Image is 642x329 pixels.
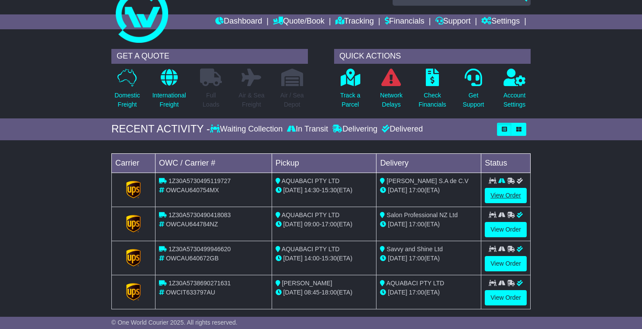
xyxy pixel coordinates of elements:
span: [DATE] [388,221,407,228]
div: - (ETA) [276,186,373,195]
span: OWCAU640672GB [166,255,219,262]
div: Waiting Collection [210,125,285,134]
span: AQUABACI PTY LTD [282,246,340,253]
span: [PERSON_NAME] S.A de C.V [387,177,469,184]
span: 17:00 [409,255,424,262]
span: [DATE] [283,221,303,228]
span: 1Z30A5730490418083 [169,211,231,218]
a: AccountSettings [503,68,526,114]
span: [DATE] [388,187,407,194]
span: OWCIT633797AU [166,289,215,296]
a: NetworkDelays [380,68,403,114]
td: Delivery [376,153,481,173]
a: Dashboard [215,14,262,29]
span: [PERSON_NAME] [282,280,332,287]
span: 15:30 [321,255,337,262]
span: 18:00 [321,289,337,296]
a: Support [435,14,471,29]
div: (ETA) [380,254,477,263]
span: AQUABACI PTY LTD [282,211,340,218]
span: 15:30 [321,187,337,194]
div: - (ETA) [276,254,373,263]
div: GET A QUOTE [111,49,308,64]
span: [DATE] [388,289,407,296]
td: OWC / Carrier # [155,153,272,173]
img: GetCarrierServiceLogo [126,181,141,198]
span: 14:00 [304,255,320,262]
span: [DATE] [283,187,303,194]
a: DomesticFreight [114,68,140,114]
img: GetCarrierServiceLogo [126,249,141,267]
a: Tracking [335,14,374,29]
span: 1Z30A5730499946620 [169,246,231,253]
span: 1Z30A5730495119727 [169,177,231,184]
div: (ETA) [380,288,477,297]
span: OWCAU644784NZ [166,221,218,228]
span: 14:30 [304,187,320,194]
div: Delivered [380,125,423,134]
p: Air & Sea Freight [238,91,264,109]
a: Quote/Book [273,14,324,29]
div: (ETA) [380,186,477,195]
span: Salon Professional NZ Ltd [387,211,458,218]
td: Pickup [272,153,376,173]
a: Track aParcel [340,68,361,114]
p: Domestic Freight [114,91,140,109]
span: OWCAU640754MX [166,187,219,194]
span: Savvy and Shine Ltd [387,246,442,253]
span: 17:00 [409,187,424,194]
p: Account Settings [504,91,526,109]
div: RECENT ACTIVITY - [111,123,210,135]
div: (ETA) [380,220,477,229]
div: Delivering [330,125,380,134]
span: AQUABACI PTY LTD [387,280,445,287]
span: 17:00 [409,289,424,296]
td: Carrier [112,153,155,173]
img: GetCarrierServiceLogo [126,283,141,301]
div: QUICK ACTIONS [334,49,531,64]
td: Status [481,153,531,173]
span: [DATE] [283,255,303,262]
span: 17:00 [409,221,424,228]
span: 09:00 [304,221,320,228]
p: Check Financials [418,91,446,109]
p: Air / Sea Depot [280,91,304,109]
div: - (ETA) [276,288,373,297]
a: View Order [485,188,527,203]
a: View Order [485,222,527,237]
p: Track a Parcel [340,91,360,109]
p: Full Loads [200,91,222,109]
span: 08:45 [304,289,320,296]
a: View Order [485,256,527,271]
span: [DATE] [283,289,303,296]
span: 1Z30A5738690271631 [169,280,231,287]
p: Network Delays [380,91,402,109]
a: InternationalFreight [152,68,186,114]
span: AQUABACI PTY LTD [282,177,340,184]
a: Settings [481,14,520,29]
p: International Freight [152,91,186,109]
a: CheckFinancials [418,68,446,114]
div: - (ETA) [276,220,373,229]
span: [DATE] [388,255,407,262]
img: GetCarrierServiceLogo [126,215,141,232]
a: View Order [485,290,527,305]
div: In Transit [285,125,330,134]
p: Get Support [463,91,484,109]
a: GetSupport [462,68,484,114]
span: 17:00 [321,221,337,228]
span: © One World Courier 2025. All rights reserved. [111,319,238,326]
a: Financials [385,14,425,29]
